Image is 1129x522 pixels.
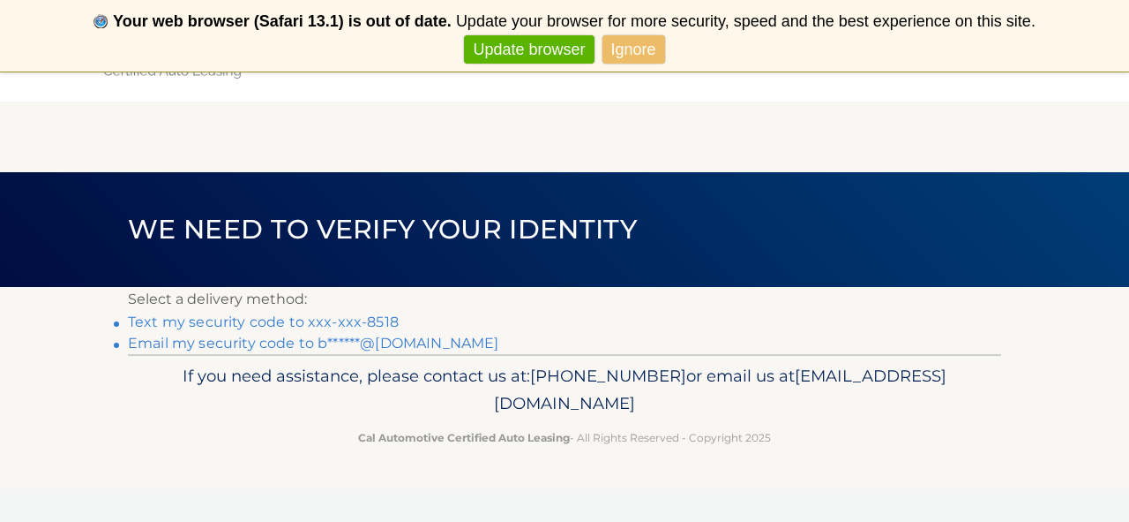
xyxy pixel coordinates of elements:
[128,335,499,352] a: Email my security code to b******@[DOMAIN_NAME]
[602,35,665,64] a: Ignore
[113,12,452,30] b: Your web browser (Safari 13.1) is out of date.
[464,35,594,64] a: Update browser
[456,12,1036,30] span: Update your browser for more security, speed and the best experience on this site.
[128,314,399,330] a: Text my security code to xxx-xxx-8518
[139,428,990,447] p: - All Rights Reserved - Copyright 2025
[128,287,1001,312] p: Select a delivery method:
[139,362,990,419] p: If you need assistance, please contact us at: or email us at
[128,213,637,246] span: We need to verify your identity
[530,366,686,386] span: [PHONE_NUMBER]
[358,431,570,444] strong: Cal Automotive Certified Auto Leasing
